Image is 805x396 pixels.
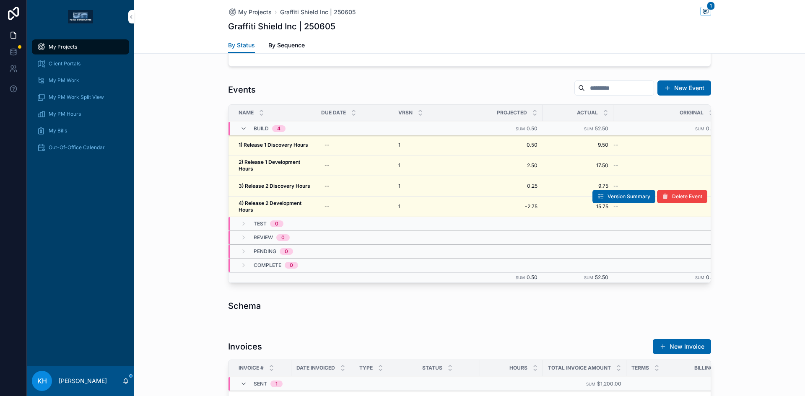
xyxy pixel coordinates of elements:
[548,142,608,148] a: 9.50
[398,183,400,189] span: 1
[32,73,129,88] a: My PM Work
[595,274,608,280] span: 52.50
[49,44,77,50] span: My Projects
[398,162,400,169] span: 1
[32,140,129,155] a: Out-Of-Office Calendar
[548,203,608,210] span: 15.75
[32,106,129,122] a: My PM Hours
[275,220,278,227] div: 0
[239,142,311,148] a: 1) Release 1 Discovery Hours
[516,275,525,280] small: Sum
[497,109,527,116] span: Projected
[577,109,598,116] span: Actual
[584,127,593,131] small: Sum
[49,77,79,84] span: My PM Work
[461,162,538,169] a: 2.50
[461,203,538,210] span: -2.75
[228,38,255,54] a: By Status
[359,365,373,371] span: Type
[613,203,618,210] span: --
[280,8,356,16] span: Graffiti Shield Inc | 250605
[398,109,413,116] span: VRSN
[700,7,711,17] button: 1
[694,365,740,371] span: Billing Contact
[254,262,281,269] span: Complete
[59,377,107,385] p: [PERSON_NAME]
[613,183,618,189] span: --
[509,365,527,371] span: Hours
[595,125,608,132] span: 52.50
[325,162,330,169] div: --
[49,111,81,117] span: My PM Hours
[321,138,388,152] a: --
[548,183,608,189] a: 9.75
[49,60,80,67] span: Client Portals
[239,183,310,189] strong: 3) Release 2 Discovery Hours
[584,275,593,280] small: Sum
[657,190,707,203] button: Delete Event
[706,125,714,132] span: 0.0
[613,162,618,169] span: --
[613,203,709,210] a: --
[228,41,255,49] span: By Status
[657,80,711,96] button: New Event
[461,142,538,148] a: 0.50
[398,162,451,169] a: 1
[592,190,655,203] button: Version Summary
[653,339,711,354] button: New Invoice
[268,41,305,49] span: By Sequence
[268,38,305,54] a: By Sequence
[296,365,335,371] span: Date Invoiced
[254,125,269,132] span: Build
[277,125,280,132] div: 4
[27,34,134,166] div: scrollable content
[398,142,400,148] span: 1
[239,365,264,371] span: Invoice #
[680,109,704,116] span: Original
[228,84,256,96] h1: Events
[32,90,129,105] a: My PM Work Split View
[695,127,704,131] small: Sum
[321,179,388,193] a: --
[613,142,709,148] a: --
[461,183,538,189] a: 0.25
[32,39,129,54] a: My Projects
[228,341,262,352] h1: Invoices
[398,183,451,189] a: 1
[290,262,293,269] div: 0
[32,123,129,138] a: My Bills
[325,183,330,189] div: --
[631,365,649,371] span: Terms
[285,248,288,255] div: 0
[613,183,709,189] a: --
[613,142,618,148] span: --
[548,365,611,371] span: Total Invoice Amount
[321,200,388,213] a: --
[239,142,308,148] strong: 1) Release 1 Discovery Hours
[325,203,330,210] div: --
[707,2,715,10] span: 1
[228,21,335,32] h1: Graffiti Shield Inc | 250605
[228,300,261,312] h1: Schema
[321,109,346,116] span: Due Date
[49,144,105,151] span: Out-Of-Office Calendar
[706,274,714,280] span: 0.0
[548,162,608,169] span: 17.50
[68,10,93,23] img: App logo
[398,142,451,148] a: 1
[527,125,538,132] span: 0.50
[254,220,267,227] span: Test
[516,127,525,131] small: Sum
[239,183,311,189] a: 3) Release 2 Discovery Hours
[275,380,278,387] div: 1
[239,200,303,213] strong: 4) Release 2 Development Hours
[49,127,67,134] span: My Bills
[32,56,129,71] a: Client Portals
[239,159,311,172] a: 2) Release 1 Development Hours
